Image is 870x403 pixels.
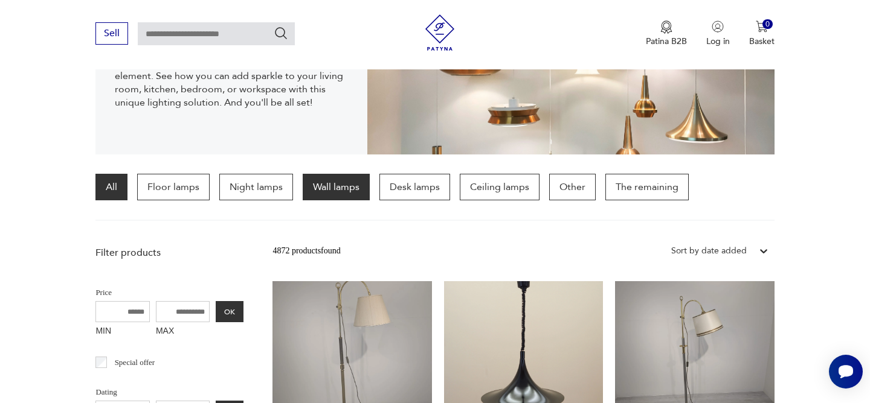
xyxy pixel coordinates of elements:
img: Patina - vintage furniture and decorations store [422,14,458,51]
a: Sell [95,30,128,39]
font: 0 [765,19,770,30]
font: Wall lamps [313,180,359,194]
a: Night lamps [219,174,293,200]
font: Dating [95,387,117,396]
a: The remaining [605,174,689,200]
button: Log in [706,21,730,47]
img: Cart icon [756,21,768,33]
font: OK [224,307,235,317]
font: found [321,246,341,255]
font: 4872 [272,246,289,255]
a: All [95,174,127,200]
a: Wall lamps [303,174,370,200]
font: Ceiling lamps [470,180,529,194]
font: Special offer [115,358,155,367]
a: Other [549,174,596,200]
font: Whether freestanding or hanging, desk or wall-mounted – retro lamps are a unique decorative eleme... [115,43,343,109]
font: Basket [749,36,775,47]
button: Patina B2B [646,21,687,47]
img: Medal icon [660,21,672,34]
iframe: Smartsupp widget button [829,355,863,389]
font: Desk lamps [390,180,440,194]
font: Sort by date added [671,245,747,256]
font: Sell [104,27,120,40]
button: OK [216,301,243,322]
font: MIN [95,326,111,335]
font: Night lamps [230,180,283,194]
font: Filter products [95,246,161,259]
font: Other [559,180,585,194]
font: products [292,246,321,255]
font: The remaining [616,180,678,194]
button: Search [274,26,288,40]
a: Medal iconPatina B2B [646,21,687,47]
font: MAX [156,326,174,335]
a: Desk lamps [379,174,450,200]
a: Floor lamps [137,174,210,200]
font: All [106,180,117,194]
img: User icon [712,21,724,33]
font: Log in [706,36,730,47]
font: Floor lamps [147,180,199,194]
button: 0Basket [749,21,775,47]
font: Price [95,288,112,297]
font: Patina B2B [646,36,687,47]
button: Sell [95,22,128,45]
a: Ceiling lamps [460,174,540,200]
